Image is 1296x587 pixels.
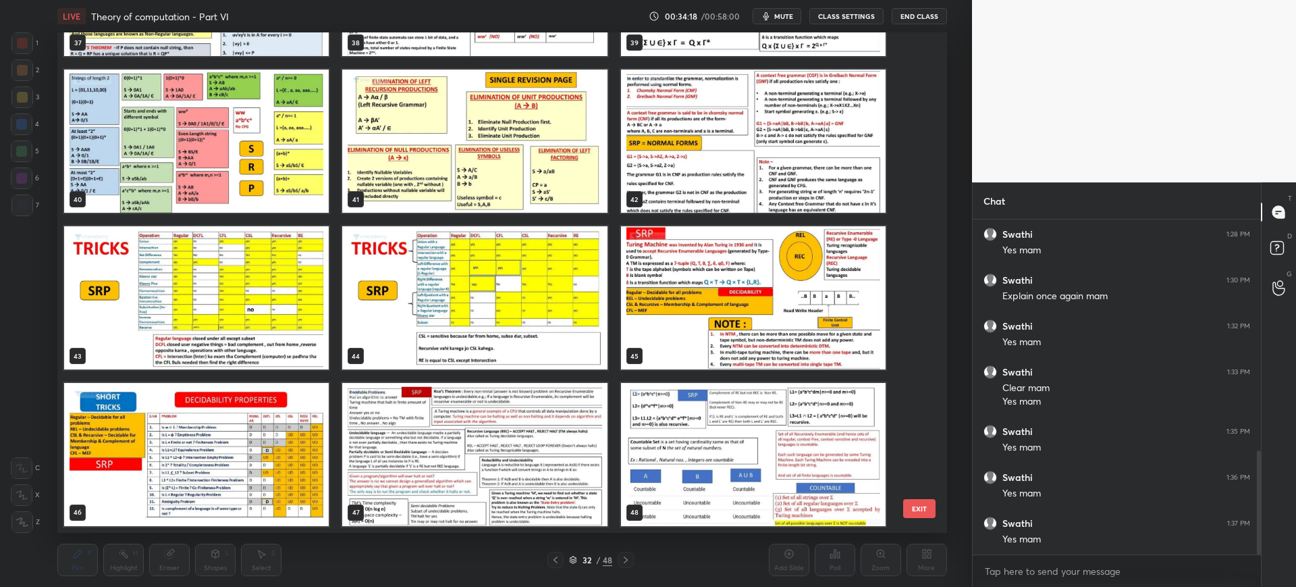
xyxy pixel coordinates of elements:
[1002,336,1250,349] div: Yes mam
[596,556,600,564] div: /
[1002,382,1250,395] div: Clear mam
[343,70,607,213] img: 1756971303AEG3U3.pdf
[11,141,39,162] div: 5
[1002,395,1250,409] div: Yes mam
[621,383,886,526] img: 1756971303AEG3U3.pdf
[11,32,38,54] div: 1
[11,59,39,81] div: 2
[1002,441,1250,455] div: Yes mam
[11,113,39,135] div: 4
[1287,231,1292,241] p: D
[57,32,923,533] div: grid
[343,226,607,369] img: 1756971303AEG3U3.pdf
[1288,193,1292,203] p: T
[1002,228,1033,240] h6: Swathi
[1002,244,1250,257] div: Yes mam
[621,226,886,369] img: 1756971303AEG3U3.pdf
[1002,366,1033,378] h6: Swathi
[1002,487,1250,501] div: Yes mam
[1287,269,1292,279] p: G
[1002,274,1033,286] h6: Swathi
[1226,276,1250,284] div: 1:30 PM
[1002,517,1033,530] h6: Swathi
[11,484,40,506] div: X
[11,511,40,533] div: Z
[1002,533,1250,546] div: Yes mam
[1002,426,1033,438] h6: Swathi
[973,220,1261,555] div: grid
[1002,290,1250,303] div: Explain once again mam
[621,70,886,213] img: 1756971303AEG3U3.pdf
[580,556,593,564] div: 32
[343,383,607,526] img: 1756971303AEG3U3.pdf
[11,86,39,108] div: 3
[603,554,612,566] div: 48
[983,471,997,484] img: default.png
[983,365,997,379] img: default.png
[1226,428,1250,436] div: 1:35 PM
[11,195,39,216] div: 7
[809,8,884,24] button: CLASS SETTINGS
[1227,322,1250,330] div: 1:32 PM
[1227,368,1250,376] div: 1:33 PM
[774,11,793,21] span: mute
[1226,474,1250,482] div: 1:36 PM
[983,274,997,287] img: default.png
[64,383,329,526] img: 1756971303AEG3U3.pdf
[983,425,997,438] img: default.png
[1002,471,1033,484] h6: Swathi
[11,168,39,189] div: 6
[1002,320,1033,332] h6: Swathi
[983,228,997,241] img: default.png
[57,8,86,24] div: LIVE
[753,8,801,24] button: mute
[64,70,329,213] img: 1756971303AEG3U3.pdf
[983,320,997,333] img: default.png
[1226,230,1250,238] div: 1:28 PM
[64,226,329,369] img: 1756971303AEG3U3.pdf
[892,8,947,24] button: End Class
[983,517,997,530] img: default.png
[903,499,936,518] button: EXIT
[11,457,40,479] div: C
[91,10,229,23] h4: Theory of computation - Part VI
[973,183,1016,219] p: Chat
[1227,519,1250,528] div: 1:37 PM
